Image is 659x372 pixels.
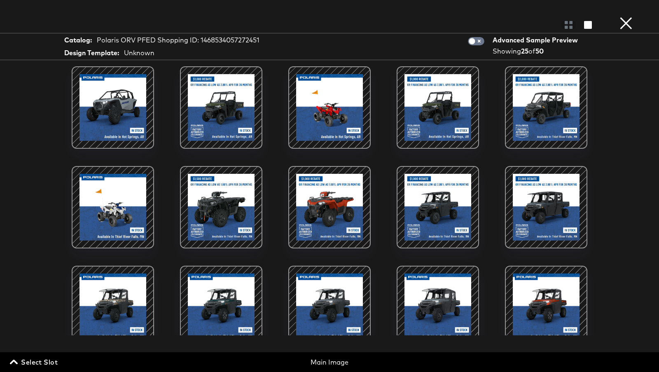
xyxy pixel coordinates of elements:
[97,35,259,45] div: Polaris ORV PFED Shopping ID: 1468534057272451
[8,356,61,368] button: Select Slot
[64,48,119,58] strong: Design Template:
[64,35,92,45] strong: Catalog:
[493,35,581,45] div: Advanced Sample Preview
[224,358,435,367] div: Main Image
[12,356,58,368] span: Select Slot
[493,47,581,56] div: Showing of
[535,47,544,55] strong: 50
[521,47,528,55] strong: 25
[124,48,154,58] div: Unknown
